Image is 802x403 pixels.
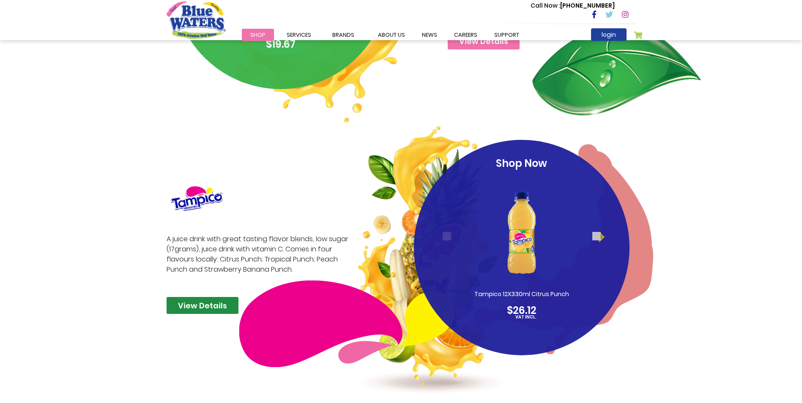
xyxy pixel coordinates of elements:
p: Tampico 12X330ml Citrus Punch [469,290,575,299]
a: View Details [167,297,238,314]
a: support [486,29,528,41]
p: Shop Now [430,156,613,171]
img: brand logo [167,181,227,215]
a: store logo [167,1,226,38]
img: tampico-img-left.png [239,126,536,398]
a: View Details [448,33,520,49]
a: careers [446,29,486,41]
span: $26.12 [507,303,536,317]
span: Brands [332,31,354,39]
p: [PHONE_NUMBER] [531,1,615,10]
span: $19.67 [266,37,296,51]
span: Call Now : [531,1,560,10]
p: A juice drink with great tasting flavor blends, low sugar (17grams), juice drink with vitamin C. ... [167,234,350,283]
button: Previous [443,232,451,240]
a: login [591,28,627,41]
span: Shop [250,31,266,39]
img: Tampico_12X330ml_Citrus_Punch_1_4.png [481,175,563,290]
a: News [413,29,446,41]
a: about us [370,29,413,41]
button: Next [592,232,601,240]
span: Services [287,31,311,39]
img: juice_leaf-large.png [532,25,701,117]
a: Tampico 12X330ml Citrus Punch $26.12 [430,175,613,318]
